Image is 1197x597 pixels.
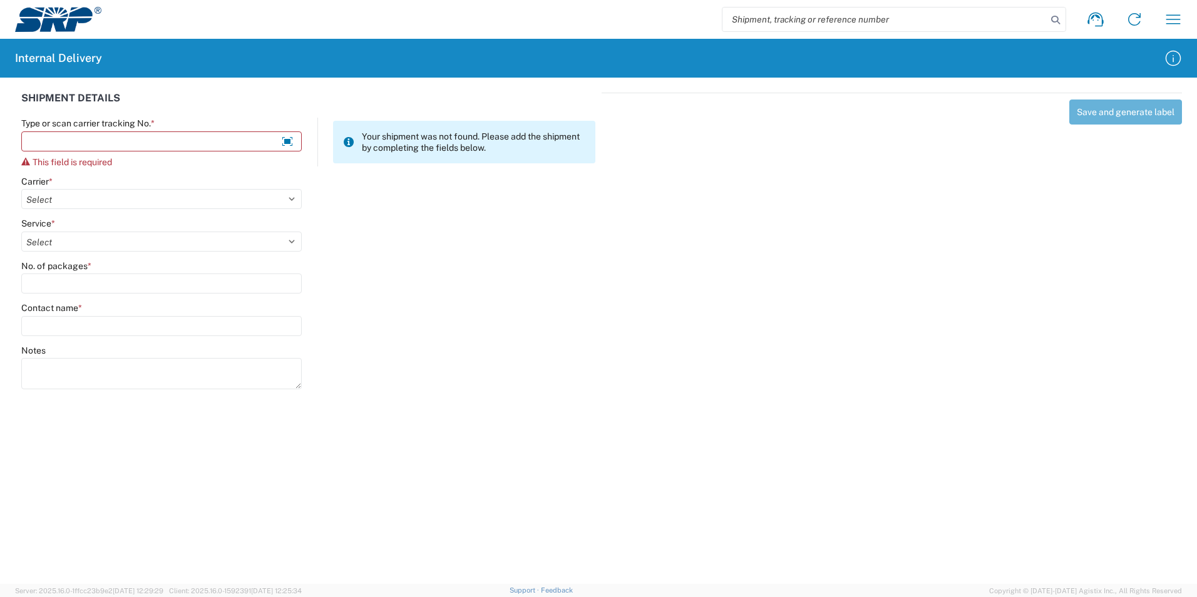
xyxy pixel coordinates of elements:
[15,587,163,594] span: Server: 2025.16.0-1ffcc23b9e2
[510,586,541,594] a: Support
[21,218,55,229] label: Service
[722,8,1047,31] input: Shipment, tracking or reference number
[21,176,53,187] label: Carrier
[21,302,82,314] label: Contact name
[541,586,573,594] a: Feedback
[362,131,585,153] span: Your shipment was not found. Please add the shipment by completing the fields below.
[251,587,302,594] span: [DATE] 12:25:34
[15,51,102,66] h2: Internal Delivery
[113,587,163,594] span: [DATE] 12:29:29
[169,587,302,594] span: Client: 2025.16.0-1592391
[21,345,46,356] label: Notes
[21,93,595,118] div: SHIPMENT DETAILS
[21,260,91,272] label: No. of packages
[33,157,112,167] span: This field is required
[21,118,155,129] label: Type or scan carrier tracking No.
[989,585,1182,596] span: Copyright © [DATE]-[DATE] Agistix Inc., All Rights Reserved
[15,7,101,32] img: srp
